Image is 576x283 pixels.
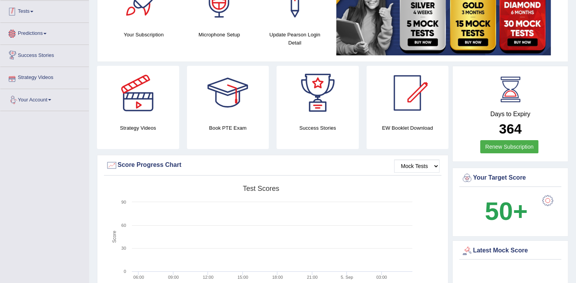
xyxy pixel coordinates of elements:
h4: Microphone Setup [185,31,253,39]
text: 03:00 [376,275,387,280]
tspan: Score [112,231,117,243]
h4: Your Subscription [110,31,178,39]
h4: Days to Expiry [461,111,559,118]
a: Tests [0,1,89,20]
tspan: Test scores [243,185,279,192]
text: 18:00 [272,275,283,280]
h4: Book PTE Exam [187,124,269,132]
h4: Success Stories [277,124,359,132]
tspan: 5. Sep [341,275,353,280]
div: Latest Mock Score [461,245,559,257]
h4: Update Pearson Login Detail [261,31,329,47]
h4: Strategy Videos [97,124,179,132]
text: 12:00 [203,275,214,280]
a: Predictions [0,23,89,42]
div: Your Target Score [461,172,559,184]
text: 09:00 [168,275,179,280]
b: 364 [499,121,521,136]
text: 15:00 [237,275,248,280]
div: Score Progress Chart [106,160,439,171]
h4: EW Booklet Download [367,124,449,132]
a: Renew Subscription [480,140,539,153]
text: 30 [121,246,126,250]
a: Your Account [0,89,89,108]
text: 06:00 [133,275,144,280]
a: Strategy Videos [0,67,89,86]
text: 0 [124,269,126,274]
text: 21:00 [307,275,318,280]
text: 90 [121,200,126,204]
a: Success Stories [0,45,89,64]
text: 60 [121,223,126,228]
b: 50+ [485,197,528,225]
